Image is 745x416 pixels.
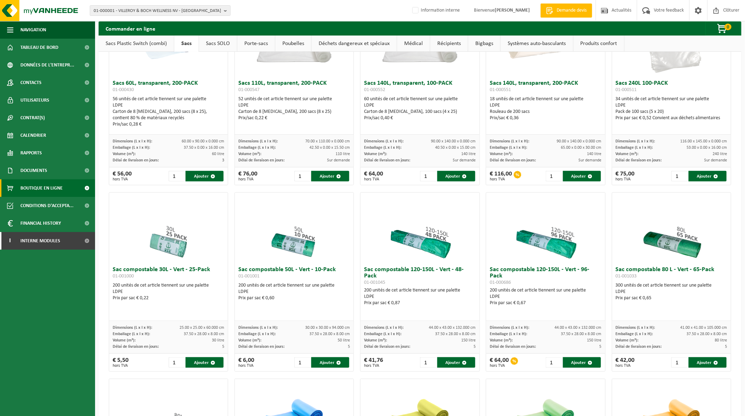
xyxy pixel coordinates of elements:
span: I [7,232,13,250]
span: hors TVA [616,364,635,368]
a: Porte-sacs [237,36,275,52]
span: 01-000686 [490,280,511,285]
div: € 76,00 [238,171,257,181]
h3: Sac compostable 30L - Vert - 25-Pack [113,267,224,281]
span: Navigation [20,21,46,39]
span: hors TVA [238,177,257,181]
span: 01-000430 [113,87,134,92]
span: Volume (m³): [490,152,513,156]
h3: Sac compostable 80 L - Vert - 65-Pack [616,267,727,281]
a: Produits confort [574,36,624,52]
span: Demande devis [555,7,589,14]
span: Sur demande [579,158,602,162]
a: Sacs SOLO [199,36,237,52]
button: Ajouter [311,357,349,368]
h3: Sacs 110L, transparent, 200-PACK [238,80,350,94]
span: 01-000001 - VILLEROY & BOCH WELLNESS NV - [GEOGRAPHIC_DATA] [94,6,221,16]
span: Volume (m³): [364,338,387,343]
div: Carton de 8 [MEDICAL_DATA], 200 sacs (8 x 25), contient 80 % de matériaux recyclés [113,109,224,121]
span: Emballage (L x l x H): [490,146,527,150]
input: 1 [671,357,688,368]
h3: Sac compostable 120-150L - Vert - 48-Pack [364,267,476,286]
span: 0 [725,24,732,30]
span: Délai de livraison en jours: [364,158,410,162]
img: 01-001045 [385,193,455,263]
div: Prix par sac € 0,52 Convient aux déchets alimentaires [616,115,727,121]
input: 1 [420,171,437,181]
div: 200 unités de cet article tiennent sur une palette [113,282,224,301]
a: Poubelles [275,36,311,52]
span: 5 [348,345,350,349]
div: LDPE [490,294,601,300]
div: LDPE [113,289,224,295]
div: LDPE [113,102,224,109]
input: 1 [671,171,688,181]
span: 140 litre [587,152,602,156]
span: Contacts [20,74,42,91]
span: Emballage (L x l x H): [364,332,401,336]
span: 42.50 x 0.00 x 15.50 cm [309,146,350,150]
span: Volume (m³): [113,338,136,343]
span: 41.00 x 41.00 x 105.000 cm [681,326,727,330]
input: 1 [169,357,185,368]
div: Prix/sac € 0,36 [490,115,601,121]
span: Volume (m³): [113,152,136,156]
span: Emballage (L x l x H): [616,332,653,336]
div: LDPE [490,102,601,109]
h3: Sacs 60L, transparent, 200-PACK [113,80,224,94]
span: Délai de livraison en jours: [113,345,159,349]
div: € 42,00 [616,357,635,368]
span: 3 [222,158,224,162]
span: 70.00 x 110.00 x 0.000 cm [305,139,350,143]
span: hors TVA [113,364,129,368]
span: 01-000552 [364,87,385,92]
div: Rouleau de 200 sacs [490,109,601,115]
div: € 56,00 [113,171,132,181]
button: Ajouter [689,357,727,368]
span: Tableau de bord [20,39,58,56]
span: Délai de livraison en jours: [113,158,159,162]
span: Emballage (L x l x H): [490,332,527,336]
span: Dimensions (L x l x H): [113,139,152,143]
div: € 64,00 [490,357,509,368]
h3: Sacs 140L, transparent, 100-PACK [364,80,476,94]
span: 5 [600,345,602,349]
span: Emballage (L x l x H): [364,146,401,150]
span: Délai de livraison en jours: [616,345,662,349]
div: LDPE [238,289,350,295]
label: Information interne [411,5,460,16]
span: Utilisateurs [20,91,49,109]
span: Documents [20,162,47,179]
span: Volume (m³): [490,338,513,343]
strong: [PERSON_NAME] [495,8,530,13]
div: 34 unités de cet article tiennent sur une palette [616,96,727,121]
span: Emballage (L x l x H): [113,332,150,336]
span: Délai de livraison en jours: [238,158,284,162]
input: 1 [294,357,311,368]
span: Volume (m³): [364,152,387,156]
span: 60 litre [212,152,224,156]
div: Prix par sac € 0,22 [113,295,224,301]
span: Emballage (L x l x H): [616,146,653,150]
span: Volume (m³): [616,338,639,343]
span: 240 litre [713,152,727,156]
span: hors TVA [364,364,383,368]
button: 01-000001 - VILLEROY & BOCH WELLNESS NV - [GEOGRAPHIC_DATA] [90,5,231,16]
div: € 5,50 [113,357,129,368]
span: 65.00 x 0.00 x 30.00 cm [561,146,602,150]
div: Pack de 100 sacs (5 x 20) [616,109,727,115]
button: Ajouter [437,171,475,181]
span: Dimensions (L x l x H): [616,326,655,330]
span: 90.00 x 140.00 x 0.000 cm [431,139,476,143]
span: Données de l'entrepr... [20,56,74,74]
div: Prix par sac € 0,60 [238,295,350,301]
h3: Sac compostable 120-150L - Vert - 96-Pack [490,267,601,286]
span: 01-000511 [616,87,637,92]
span: 37.50 x 0.00 x 16.00 cm [184,146,224,150]
span: 150 litre [587,338,602,343]
a: Sacs [174,36,199,52]
span: 37.50 x 28.00 x 8.00 cm [309,332,350,336]
span: 150 litre [462,338,476,343]
span: 37.50 x 28.00 x 8.00 cm [436,332,476,336]
div: 300 unités de cet article tiennent sur une palette [616,282,727,301]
